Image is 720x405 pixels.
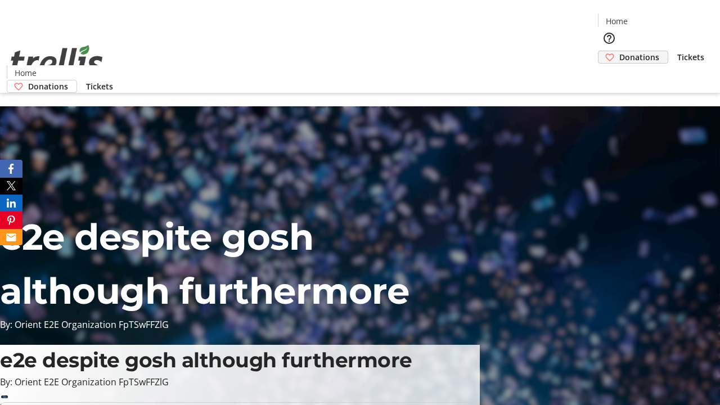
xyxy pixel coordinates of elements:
[619,51,659,63] span: Donations
[598,15,634,27] a: Home
[15,67,37,79] span: Home
[598,51,668,64] a: Donations
[7,80,77,93] a: Donations
[598,27,620,49] button: Help
[7,67,43,79] a: Home
[606,15,628,27] span: Home
[7,33,107,89] img: Orient E2E Organization FpTSwFFZlG's Logo
[28,80,68,92] span: Donations
[598,64,620,86] button: Cart
[677,51,704,63] span: Tickets
[77,80,122,92] a: Tickets
[668,51,713,63] a: Tickets
[86,80,113,92] span: Tickets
